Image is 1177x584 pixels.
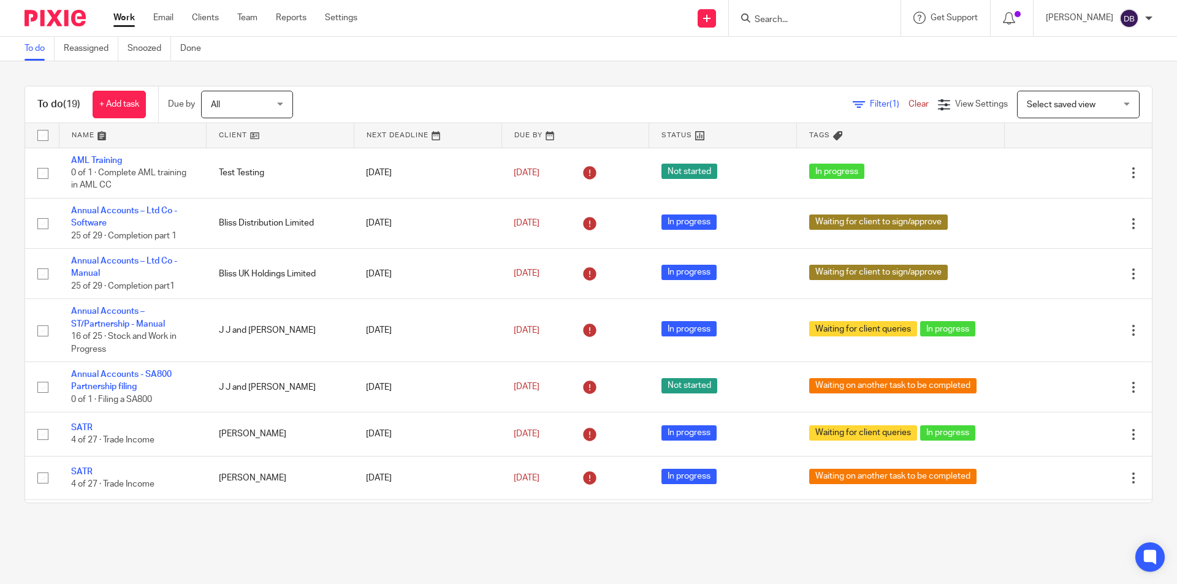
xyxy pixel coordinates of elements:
[514,430,539,438] span: [DATE]
[237,12,257,24] a: Team
[192,12,219,24] a: Clients
[354,249,501,299] td: [DATE]
[354,412,501,456] td: [DATE]
[71,370,172,391] a: Annual Accounts - SA800 Partnership filing
[514,270,539,278] span: [DATE]
[354,148,501,198] td: [DATE]
[955,100,1008,108] span: View Settings
[207,500,354,550] td: [PERSON_NAME]
[354,299,501,362] td: [DATE]
[931,13,978,22] span: Get Support
[514,326,539,335] span: [DATE]
[514,474,539,482] span: [DATE]
[661,214,717,230] span: In progress
[354,500,501,550] td: [DATE]
[71,257,177,278] a: Annual Accounts – Ltd Co - Manual
[71,232,177,240] span: 25 of 29 · Completion part 1
[920,321,975,336] span: In progress
[63,99,80,109] span: (19)
[809,425,917,441] span: Waiting for client queries
[809,164,864,179] span: In progress
[71,169,186,190] span: 0 of 1 · Complete AML training in AML CC
[71,332,177,354] span: 16 of 25 · Stock and Work in Progress
[661,265,717,280] span: In progress
[809,378,977,393] span: Waiting on another task to be completed
[661,469,717,484] span: In progress
[168,98,195,110] p: Due by
[71,307,165,328] a: Annual Accounts – ST/Partnership - Manual
[354,456,501,499] td: [DATE]
[354,362,501,412] td: [DATE]
[207,299,354,362] td: J J and [PERSON_NAME]
[809,132,830,138] span: Tags
[25,37,55,61] a: To do
[207,362,354,412] td: J J and [PERSON_NAME]
[207,249,354,299] td: Bliss UK Holdings Limited
[180,37,210,61] a: Done
[661,321,717,336] span: In progress
[207,198,354,248] td: Bliss Distribution Limited
[354,198,501,248] td: [DATE]
[207,148,354,198] td: Test Testing
[71,207,177,227] a: Annual Accounts – Ltd Co - Software
[113,12,135,24] a: Work
[64,37,118,61] a: Reassigned
[211,100,220,109] span: All
[889,100,899,108] span: (1)
[25,10,86,26] img: Pixie
[93,91,146,118] a: + Add task
[809,265,948,280] span: Waiting for client to sign/approve
[809,469,977,484] span: Waiting on another task to be completed
[1119,9,1139,28] img: svg%3E
[514,219,539,227] span: [DATE]
[753,15,864,26] input: Search
[514,383,539,392] span: [DATE]
[1027,100,1095,109] span: Select saved view
[207,456,354,499] td: [PERSON_NAME]
[71,395,152,404] span: 0 of 1 · Filing a SA800
[71,480,154,488] span: 4 of 27 · Trade Income
[71,436,154,445] span: 4 of 27 · Trade Income
[661,164,717,179] span: Not started
[276,12,307,24] a: Reports
[325,12,357,24] a: Settings
[37,98,80,111] h1: To do
[153,12,173,24] a: Email
[71,282,175,290] span: 25 of 29 · Completion part1
[128,37,171,61] a: Snoozed
[870,100,908,108] span: Filter
[920,425,975,441] span: In progress
[71,468,93,476] a: SATR
[71,156,122,165] a: AML Training
[661,378,717,393] span: Not started
[661,425,717,441] span: In progress
[207,412,354,456] td: [PERSON_NAME]
[71,423,93,432] a: SATR
[809,214,948,230] span: Waiting for client to sign/approve
[514,169,539,177] span: [DATE]
[908,100,929,108] a: Clear
[809,321,917,336] span: Waiting for client queries
[1046,12,1113,24] p: [PERSON_NAME]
